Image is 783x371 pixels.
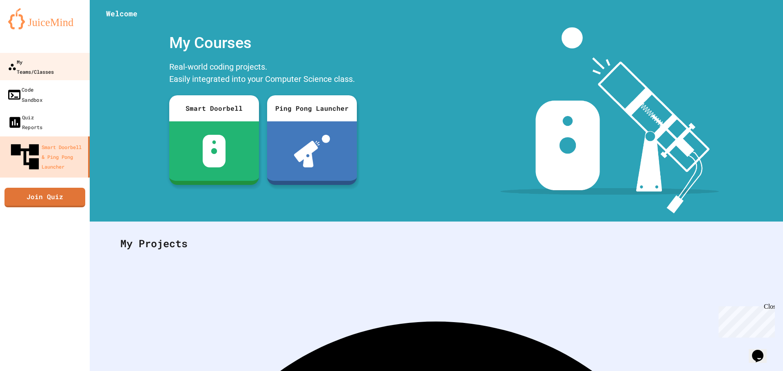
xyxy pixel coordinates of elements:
[500,27,719,213] img: banner-image-my-projects.png
[294,135,330,167] img: ppl-with-ball.png
[203,135,226,167] img: sdb-white.svg
[112,228,761,259] div: My Projects
[165,27,361,59] div: My Courses
[749,338,775,363] iframe: chat widget
[267,95,357,121] div: Ping Pong Launcher
[8,8,82,29] img: logo-orange.svg
[8,57,54,77] div: My Teams/Classes
[4,188,85,207] a: Join Quiz
[3,3,56,52] div: Chat with us now!Close
[8,140,85,173] div: Smart Doorbell & Ping Pong Launcher
[7,84,42,105] div: Code Sandbox
[715,303,775,338] iframe: chat widget
[169,95,259,121] div: Smart Doorbell
[165,59,361,89] div: Real-world coding projects. Easily integrated into your Computer Science class.
[8,112,42,132] div: Quiz Reports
